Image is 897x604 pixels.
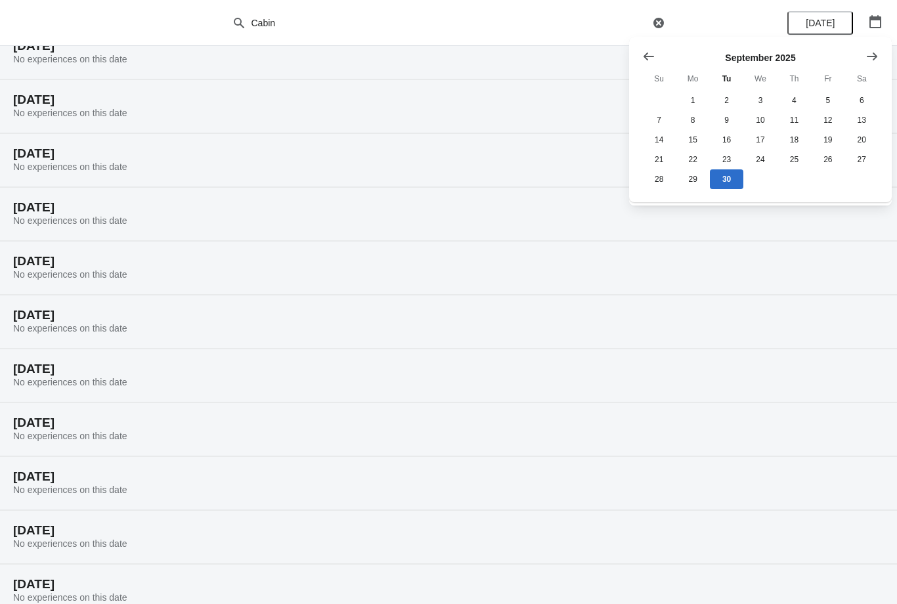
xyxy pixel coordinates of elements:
[811,150,844,169] button: Friday September 26 2025
[13,39,884,53] h2: [DATE]
[743,110,777,130] button: Wednesday September 10 2025
[845,150,879,169] button: Saturday September 27 2025
[13,255,884,268] h2: [DATE]
[652,16,665,30] button: Clear
[777,67,811,91] th: Thursday
[811,130,844,150] button: Friday September 19 2025
[710,91,743,110] button: Tuesday September 2 2025
[710,150,743,169] button: Tuesday September 23 2025
[676,150,709,169] button: Monday September 22 2025
[845,110,879,130] button: Saturday September 13 2025
[13,201,884,214] h2: [DATE]
[13,108,127,118] span: No experiences on this date
[13,162,127,172] span: No experiences on this date
[676,110,709,130] button: Monday September 8 2025
[13,578,884,591] h2: [DATE]
[13,538,127,549] span: No experiences on this date
[777,150,811,169] button: Thursday September 25 2025
[13,147,884,160] h2: [DATE]
[743,91,777,110] button: Wednesday September 3 2025
[13,309,884,322] h2: [DATE]
[845,67,879,91] th: Saturday
[13,269,127,280] span: No experiences on this date
[676,130,709,150] button: Monday September 15 2025
[13,377,127,387] span: No experiences on this date
[13,323,127,334] span: No experiences on this date
[676,91,709,110] button: Monday September 1 2025
[13,592,127,603] span: No experiences on this date
[806,18,835,28] span: [DATE]
[860,45,884,68] button: Show next month, October 2025
[642,150,676,169] button: Sunday September 21 2025
[13,431,127,441] span: No experiences on this date
[642,67,676,91] th: Sunday
[13,215,127,226] span: No experiences on this date
[642,110,676,130] button: Sunday September 7 2025
[13,93,884,106] h2: [DATE]
[13,470,884,483] h2: [DATE]
[743,150,777,169] button: Wednesday September 24 2025
[743,130,777,150] button: Wednesday September 17 2025
[710,169,743,189] button: Today Tuesday September 30 2025
[710,130,743,150] button: Tuesday September 16 2025
[777,110,811,130] button: Thursday September 11 2025
[845,130,879,150] button: Saturday September 20 2025
[777,91,811,110] button: Thursday September 4 2025
[13,485,127,495] span: No experiences on this date
[710,67,743,91] th: Tuesday
[710,110,743,130] button: Tuesday September 9 2025
[676,169,709,189] button: Monday September 29 2025
[13,54,127,64] span: No experiences on this date
[777,130,811,150] button: Thursday September 18 2025
[787,11,853,35] button: [DATE]
[642,130,676,150] button: Sunday September 14 2025
[13,362,884,376] h2: [DATE]
[845,91,879,110] button: Saturday September 6 2025
[13,524,884,537] h2: [DATE]
[13,416,884,429] h2: [DATE]
[811,91,844,110] button: Friday September 5 2025
[743,67,777,91] th: Wednesday
[811,110,844,130] button: Friday September 12 2025
[251,11,649,35] input: Search
[637,45,661,68] button: Show previous month, August 2025
[676,67,709,91] th: Monday
[642,169,676,189] button: Sunday September 28 2025
[811,67,844,91] th: Friday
